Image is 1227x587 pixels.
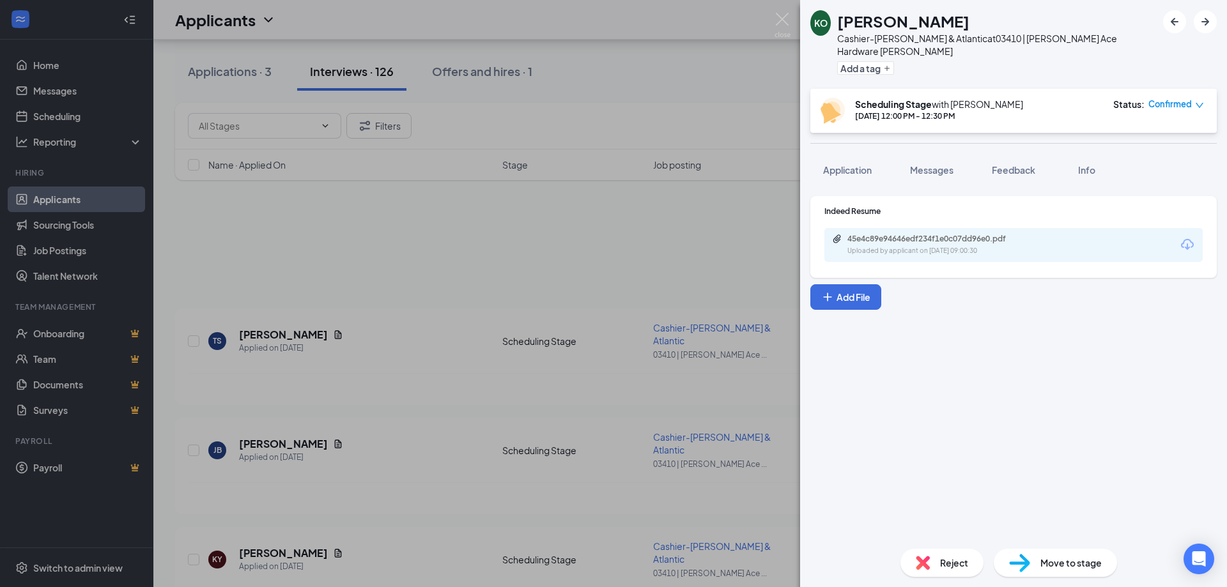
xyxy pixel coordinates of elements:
div: Indeed Resume [824,206,1203,217]
svg: Plus [883,65,891,72]
span: Confirmed [1148,98,1192,111]
svg: Plus [821,291,834,303]
div: [DATE] 12:00 PM - 12:30 PM [855,111,1023,121]
span: Move to stage [1040,556,1102,570]
svg: Download [1180,237,1195,252]
span: Info [1078,164,1095,176]
a: Paperclip45e4c89e94646edf234f1e0c07dd96e0.pdfUploaded by applicant on [DATE] 09:00:30 [832,234,1039,256]
div: 45e4c89e94646edf234f1e0c07dd96e0.pdf [847,234,1026,244]
div: with [PERSON_NAME] [855,98,1023,111]
div: Uploaded by applicant on [DATE] 09:00:30 [847,246,1039,256]
button: Add FilePlus [810,284,881,310]
svg: Paperclip [832,234,842,244]
div: Status : [1113,98,1145,111]
svg: ArrowRight [1198,14,1213,29]
span: down [1195,101,1204,110]
span: Application [823,164,872,176]
button: PlusAdd a tag [837,61,894,75]
b: Scheduling Stage [855,98,932,110]
span: Messages [910,164,953,176]
span: Feedback [992,164,1035,176]
div: KO [814,17,828,29]
div: Cashier-[PERSON_NAME] & Atlantic at 03410 | [PERSON_NAME] Ace Hardware [PERSON_NAME] [837,32,1157,57]
span: Reject [940,556,968,570]
button: ArrowLeftNew [1163,10,1186,33]
div: Open Intercom Messenger [1184,544,1214,574]
h1: [PERSON_NAME] [837,10,969,32]
svg: ArrowLeftNew [1167,14,1182,29]
button: ArrowRight [1194,10,1217,33]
